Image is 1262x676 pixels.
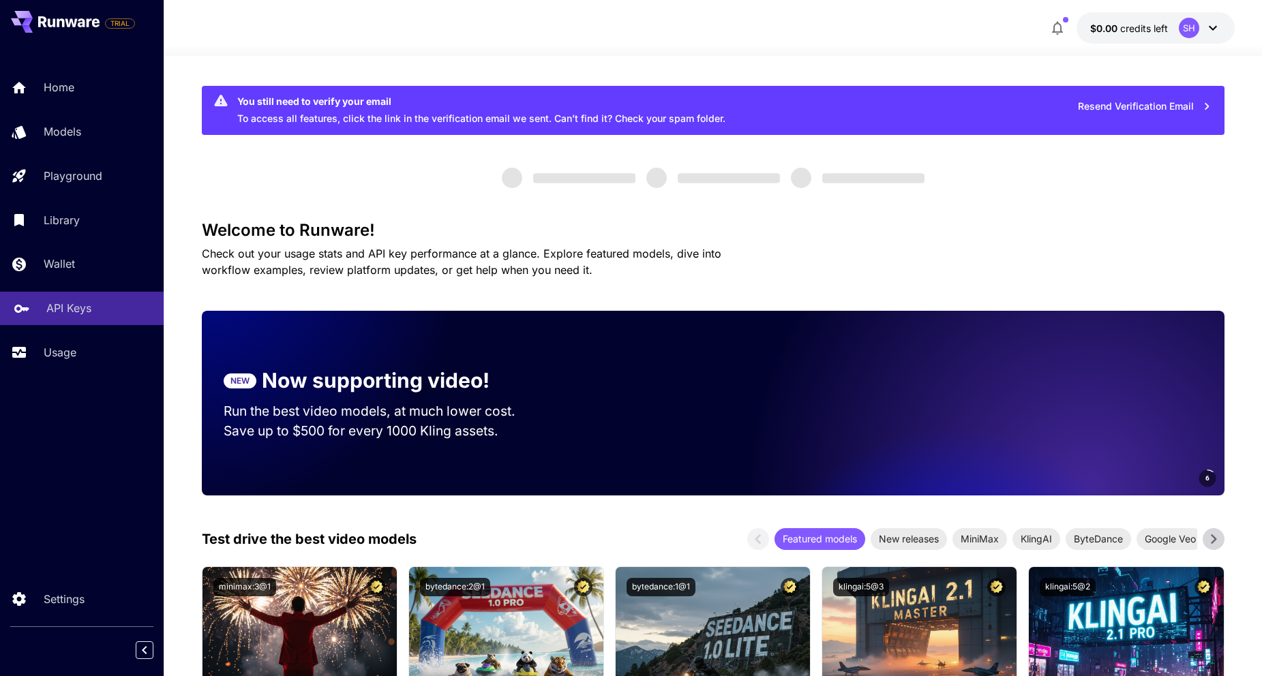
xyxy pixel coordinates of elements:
p: Run the best video models, at much lower cost. [224,401,541,421]
div: Google Veo [1137,528,1204,550]
div: MiniMax [952,528,1007,550]
p: API Keys [46,300,91,316]
div: Featured models [775,528,865,550]
button: Resend Verification Email [1070,93,1219,121]
span: credits left [1120,22,1168,34]
p: Playground [44,168,102,184]
span: New releases [871,532,947,546]
span: MiniMax [952,532,1007,546]
button: minimax:3@1 [213,578,276,596]
span: TRIAL [106,18,134,29]
span: Add your payment card to enable full platform functionality. [105,15,135,31]
h3: Welcome to Runware! [202,221,1225,240]
button: bytedance:1@1 [627,578,695,596]
button: Certified Model – Vetted for best performance and includes a commercial license. [367,578,386,596]
button: Collapse sidebar [136,641,153,659]
p: Home [44,79,74,95]
div: You still need to verify your email [237,94,725,108]
button: Certified Model – Vetted for best performance and includes a commercial license. [987,578,1006,596]
span: KlingAI [1012,532,1060,546]
button: $0.00SH [1077,12,1235,44]
p: Settings [44,591,85,607]
p: Wallet [44,256,75,272]
div: To access all features, click the link in the verification email we sent. Can’t find it? Check yo... [237,90,725,131]
button: Certified Model – Vetted for best performance and includes a commercial license. [574,578,592,596]
button: bytedance:2@1 [420,578,490,596]
div: Collapse sidebar [146,638,164,662]
span: Check out your usage stats and API key performance at a glance. Explore featured models, dive int... [202,247,721,277]
p: Models [44,123,81,140]
button: Certified Model – Vetted for best performance and includes a commercial license. [1195,578,1213,596]
p: Test drive the best video models [202,529,417,549]
div: KlingAI [1012,528,1060,550]
span: $0.00 [1090,22,1120,34]
button: klingai:5@3 [833,578,889,596]
button: klingai:5@2 [1040,578,1096,596]
span: Google Veo [1137,532,1204,546]
button: Certified Model – Vetted for best performance and includes a commercial license. [781,578,799,596]
span: 6 [1205,473,1210,483]
div: $0.00 [1090,21,1168,35]
p: Library [44,212,80,228]
div: ByteDance [1066,528,1131,550]
p: Save up to $500 for every 1000 Kling assets. [224,421,541,441]
div: New releases [871,528,947,550]
span: Featured models [775,532,865,546]
div: SH [1179,18,1199,38]
span: ByteDance [1066,532,1131,546]
p: Usage [44,344,76,360]
p: NEW [230,375,250,387]
p: Now supporting video! [262,365,490,396]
